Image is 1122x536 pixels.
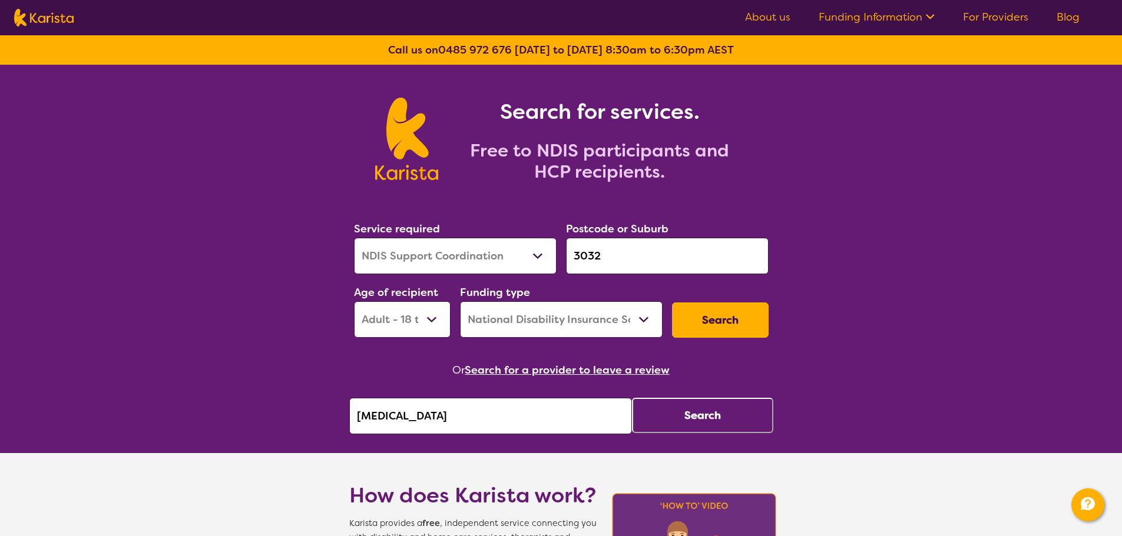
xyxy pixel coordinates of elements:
[1057,10,1080,24] a: Blog
[438,43,512,57] a: 0485 972 676
[963,10,1028,24] a: For Providers
[566,222,668,236] label: Postcode or Suburb
[349,398,632,434] input: Type provider name here
[388,43,734,57] b: Call us on [DATE] to [DATE] 8:30am to 6:30pm AEST
[452,361,465,379] span: Or
[14,9,74,26] img: Karista logo
[375,98,438,180] img: Karista logo
[465,361,670,379] button: Search for a provider to leave a review
[349,481,597,510] h1: How does Karista work?
[1071,488,1104,521] button: Channel Menu
[672,302,769,338] button: Search
[354,222,440,236] label: Service required
[632,398,773,433] button: Search
[422,518,440,529] b: free
[460,285,530,299] label: Funding type
[452,98,747,126] h1: Search for services.
[566,238,769,274] input: Type
[819,10,935,24] a: Funding Information
[452,140,747,182] h2: Free to NDIS participants and HCP recipients.
[745,10,790,24] a: About us
[354,285,438,299] label: Age of recipient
